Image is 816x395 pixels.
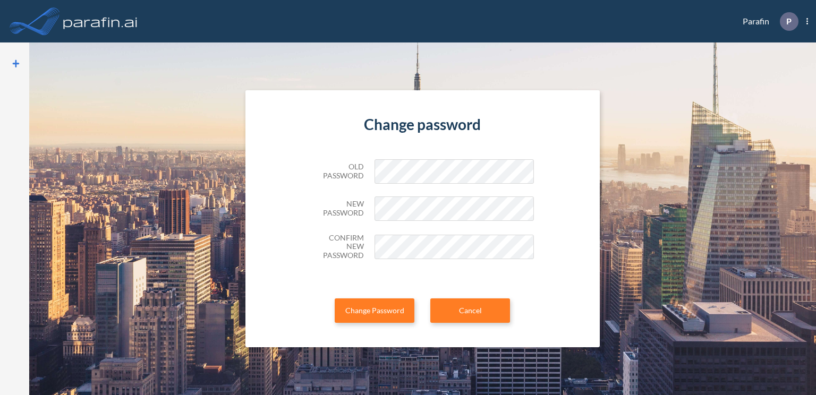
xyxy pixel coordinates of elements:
h4: Change password [311,116,534,134]
div: Parafin [727,12,808,31]
a: Cancel [430,298,510,323]
h5: New Password [311,200,364,218]
h5: Old Password [311,162,364,181]
img: logo [61,11,140,32]
button: Change Password [335,298,414,323]
p: P [786,16,792,26]
h5: Confirm New Password [311,234,364,260]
